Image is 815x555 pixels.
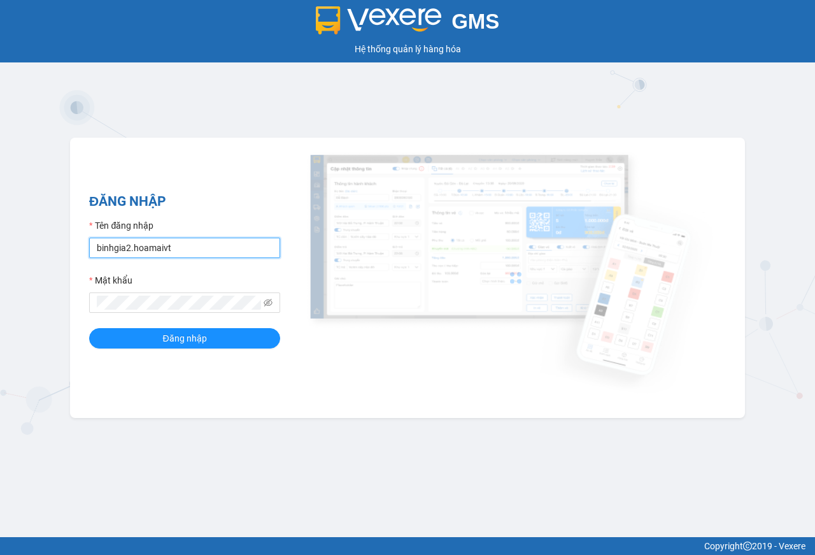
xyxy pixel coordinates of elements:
[10,539,805,553] div: Copyright 2019 - Vexere
[89,238,280,258] input: Tên đăng nhập
[264,298,273,307] span: eye-invisible
[89,191,280,212] h2: ĐĂNG NHẬP
[162,331,206,345] span: Đăng nhập
[89,219,153,233] label: Tên đăng nhập
[316,19,500,29] a: GMS
[97,296,261,310] input: Mật khẩu
[89,328,280,349] button: Đăng nhập
[451,10,499,33] span: GMS
[89,273,132,287] label: Mật khẩu
[3,42,812,56] div: Hệ thống quản lý hàng hóa
[743,542,752,551] span: copyright
[316,6,442,34] img: logo 2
